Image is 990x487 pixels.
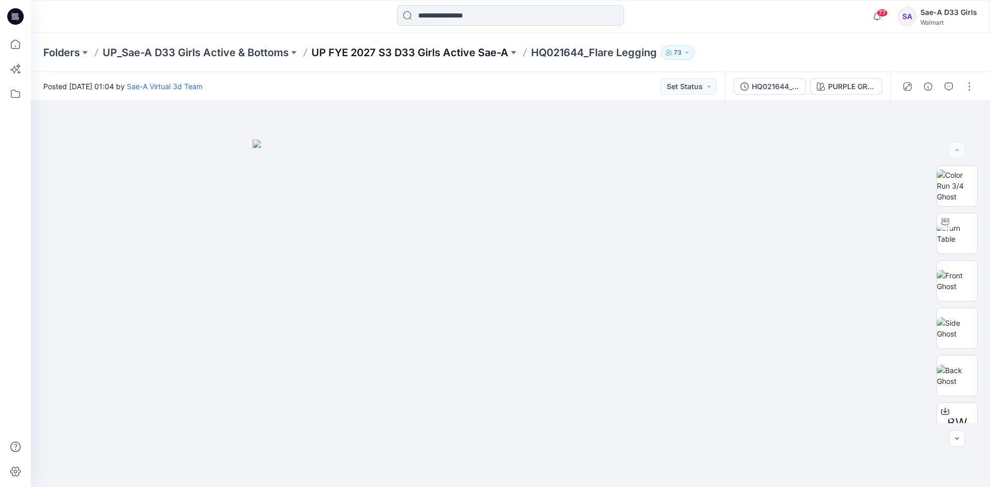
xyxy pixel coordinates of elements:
[43,81,203,92] span: Posted [DATE] 01:04 by
[752,81,799,92] div: HQ021644_Colors
[920,78,936,95] button: Details
[937,270,977,292] img: Front Ghost
[937,317,977,339] img: Side Ghost
[937,223,977,244] img: Turn Table
[103,45,289,60] a: UP_Sae-A D33 Girls Active & Bottoms
[877,9,888,17] span: 77
[661,45,695,60] button: 73
[920,6,977,19] div: Sae-A D33 Girls
[734,78,806,95] button: HQ021644_Colors
[828,81,876,92] div: PURPLE GRANITE
[127,82,203,91] a: Sae-A Virtual 3d Team
[947,414,967,432] span: BW
[920,19,977,26] div: Walmart
[937,170,977,202] img: Color Run 3/4 Ghost
[43,45,80,60] a: Folders
[898,7,916,26] div: SA
[937,365,977,387] img: Back Ghost
[674,47,682,58] p: 73
[311,45,508,60] a: UP FYE 2027 S3 D33 Girls Active Sae-A
[810,78,882,95] button: PURPLE GRANITE
[531,45,657,60] p: HQ021644_Flare Legging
